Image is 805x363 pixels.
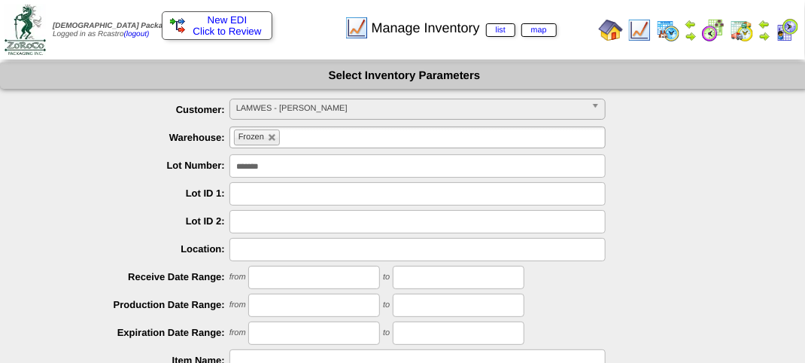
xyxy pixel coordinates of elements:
img: calendarcustomer.gif [775,18,799,42]
span: New EDI [208,14,248,26]
img: line_graph.gif [345,16,369,40]
span: to [383,301,390,310]
span: Frozen [238,133,264,142]
img: calendarblend.gif [701,18,725,42]
img: arrowleft.gif [758,18,770,30]
span: [DEMOGRAPHIC_DATA] Packaging [53,22,178,30]
label: Expiration Date Range: [30,327,229,338]
label: Lot ID 2: [30,215,229,227]
img: line_graph.gif [627,18,652,42]
span: to [383,329,390,338]
label: Lot Number: [30,160,229,171]
img: arrowleft.gif [685,18,697,30]
label: Location: [30,243,229,255]
span: from [229,301,246,310]
img: calendarprod.gif [656,18,680,42]
span: from [229,273,246,282]
a: (logout) [124,30,150,38]
label: Receive Date Range: [30,271,229,282]
span: LAMWES - [PERSON_NAME] [236,99,585,117]
a: map [521,23,557,37]
a: list [486,23,515,37]
span: Click to Review [170,26,264,37]
label: Production Date Range: [30,299,229,310]
span: from [229,329,246,338]
img: arrowright.gif [685,30,697,42]
a: New EDI Click to Review [170,14,264,37]
img: zoroco-logo-small.webp [5,5,46,55]
img: arrowright.gif [758,30,770,42]
label: Customer: [30,104,229,115]
span: Manage Inventory [372,20,557,36]
span: to [383,273,390,282]
span: Logged in as Rcastro [53,22,178,38]
img: calendarinout.gif [730,18,754,42]
label: Lot ID 1: [30,188,229,199]
label: Warehouse: [30,132,229,143]
img: ediSmall.gif [170,18,185,33]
